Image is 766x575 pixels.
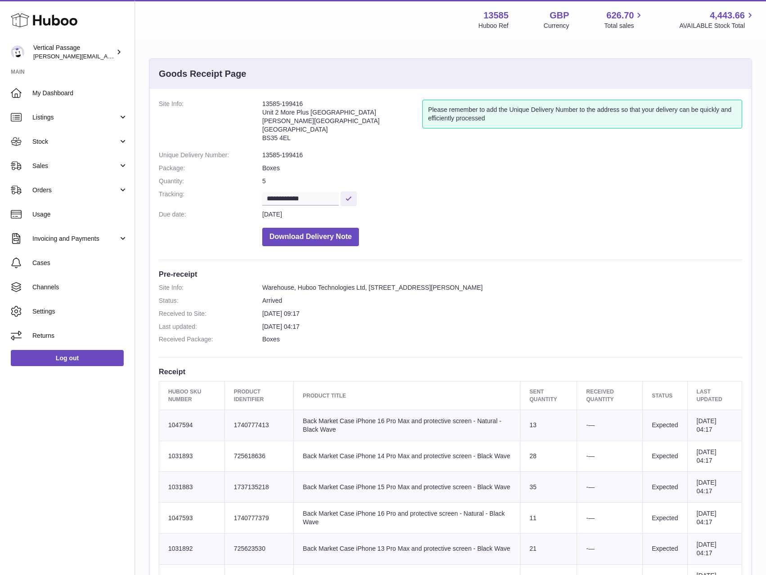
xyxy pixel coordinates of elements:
[577,441,643,472] td: -—
[224,410,294,441] td: 1740777413
[32,234,118,243] span: Invoicing and Payments
[224,533,294,564] td: 725623530
[32,137,118,146] span: Stock
[520,441,577,472] td: 28
[544,22,569,30] div: Currency
[577,503,643,534] td: -—
[224,503,294,534] td: 1740777379
[262,151,742,159] dd: 13585-199416
[159,335,262,344] dt: Received Package:
[577,410,643,441] td: -—
[262,335,742,344] dd: Boxes
[159,164,262,172] dt: Package:
[159,323,262,331] dt: Last updated:
[687,472,742,503] td: [DATE] 04:17
[679,9,755,30] a: 4,443.66 AVAILABLE Stock Total
[710,9,745,22] span: 4,443.66
[159,151,262,159] dt: Unique Delivery Number:
[159,503,225,534] td: 1047593
[643,472,687,503] td: Expected
[32,210,128,219] span: Usage
[294,410,520,441] td: Back Market Case iPhone 16 Pro Max and protective screen - Natural - Black Wave
[484,9,509,22] strong: 13585
[159,68,246,80] h3: Goods Receipt Page
[11,350,124,366] a: Log out
[159,533,225,564] td: 1031892
[32,186,118,195] span: Orders
[604,22,644,30] span: Total sales
[520,472,577,503] td: 35
[11,45,24,59] img: ryan@verticalpassage.com
[159,367,742,376] h3: Receipt
[577,533,643,564] td: -—
[606,9,634,22] span: 626.70
[687,503,742,534] td: [DATE] 04:17
[520,410,577,441] td: 13
[479,22,509,30] div: Huboo Ref
[294,503,520,534] td: Back Market Case iPhone 16 Pro and protective screen - Natural - Black Wave
[687,381,742,410] th: Last updated
[643,503,687,534] td: Expected
[32,113,118,122] span: Listings
[262,323,742,331] dd: [DATE] 04:17
[262,283,742,292] dd: Warehouse, Huboo Technologies Ltd, [STREET_ADDRESS][PERSON_NAME]
[262,164,742,172] dd: Boxes
[159,381,225,410] th: Huboo SKU Number
[33,44,114,61] div: Vertical Passage
[643,381,687,410] th: Status
[262,210,742,219] dd: [DATE]
[262,100,422,146] address: 13585-199416 Unit 2 More Plus [GEOGRAPHIC_DATA] [PERSON_NAME][GEOGRAPHIC_DATA] [GEOGRAPHIC_DATA] ...
[643,441,687,472] td: Expected
[643,533,687,564] td: Expected
[159,269,742,279] h3: Pre-receipt
[159,100,262,146] dt: Site Info:
[604,9,644,30] a: 626.70 Total sales
[159,410,225,441] td: 1047594
[643,410,687,441] td: Expected
[159,283,262,292] dt: Site Info:
[224,441,294,472] td: 725618636
[159,296,262,305] dt: Status:
[294,472,520,503] td: Back Market Case iPhone 15 Pro Max and protective screen - Black Wave
[32,283,128,292] span: Channels
[577,472,643,503] td: -—
[32,307,128,316] span: Settings
[159,310,262,318] dt: Received to Site:
[520,503,577,534] td: 11
[159,177,262,186] dt: Quantity:
[294,381,520,410] th: Product title
[32,89,128,97] span: My Dashboard
[32,162,118,170] span: Sales
[159,190,262,206] dt: Tracking:
[679,22,755,30] span: AVAILABLE Stock Total
[687,441,742,472] td: [DATE] 04:17
[262,177,742,186] dd: 5
[224,472,294,503] td: 1737135218
[294,441,520,472] td: Back Market Case iPhone 14 Pro Max and protective screen - Black Wave
[687,410,742,441] td: [DATE] 04:17
[520,533,577,564] td: 21
[159,210,262,219] dt: Due date:
[262,296,742,305] dd: Arrived
[159,441,225,472] td: 1031893
[33,53,180,60] span: [PERSON_NAME][EMAIL_ADDRESS][DOMAIN_NAME]
[520,381,577,410] th: Sent Quantity
[262,228,359,246] button: Download Delivery Note
[262,310,742,318] dd: [DATE] 09:17
[294,533,520,564] td: Back Market Case iPhone 13 Pro Max and protective screen - Black Wave
[550,9,569,22] strong: GBP
[159,472,225,503] td: 1031883
[32,332,128,340] span: Returns
[577,381,643,410] th: Received Quantity
[422,100,742,128] div: Please remember to add the Unique Delivery Number to the address so that your delivery can be qui...
[32,259,128,267] span: Cases
[687,533,742,564] td: [DATE] 04:17
[224,381,294,410] th: Product Identifier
